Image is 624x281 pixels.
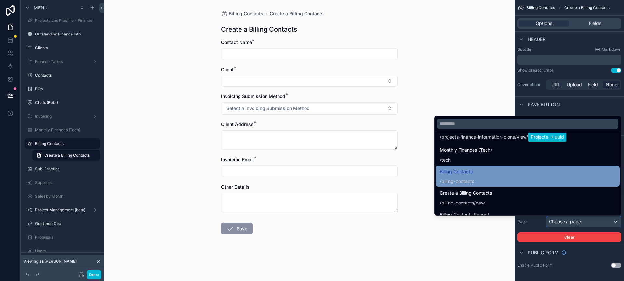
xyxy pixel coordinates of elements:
[270,10,324,17] a: Create a Billing Contacts
[221,67,234,72] span: Client
[221,121,253,127] span: Client Address
[440,211,541,218] span: Billing Contacts Record
[227,105,310,112] span: Select a Invoicing Submission Method
[440,189,492,197] span: Create a Billing Contacts
[221,76,398,87] button: Select Button
[221,39,252,45] span: Contact Name
[441,200,474,206] span: billing-contacts
[526,134,528,140] span: /
[515,134,517,140] span: /
[221,25,297,34] h1: Create a Billing Contacts
[549,134,553,140] span: ->
[221,93,285,99] span: Invoicing Submission Method
[221,102,398,115] button: Select Button
[221,184,250,190] span: Other Details
[441,134,515,140] span: projects-finance-information-clone
[528,133,566,142] span: Projects uuid
[440,168,474,176] span: Billing Contacts
[440,200,441,206] span: /
[441,157,451,163] span: tech
[440,200,492,206] div: /new
[221,10,263,17] a: Billing Contacts
[440,134,441,140] span: /
[441,178,474,185] span: billing-contacts
[221,157,254,162] span: Invoicing Email
[517,134,526,140] span: view
[440,146,492,154] span: Monthly Finances (Tech)
[440,178,441,185] span: /
[229,10,263,17] span: Billing Contacts
[440,157,441,163] span: /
